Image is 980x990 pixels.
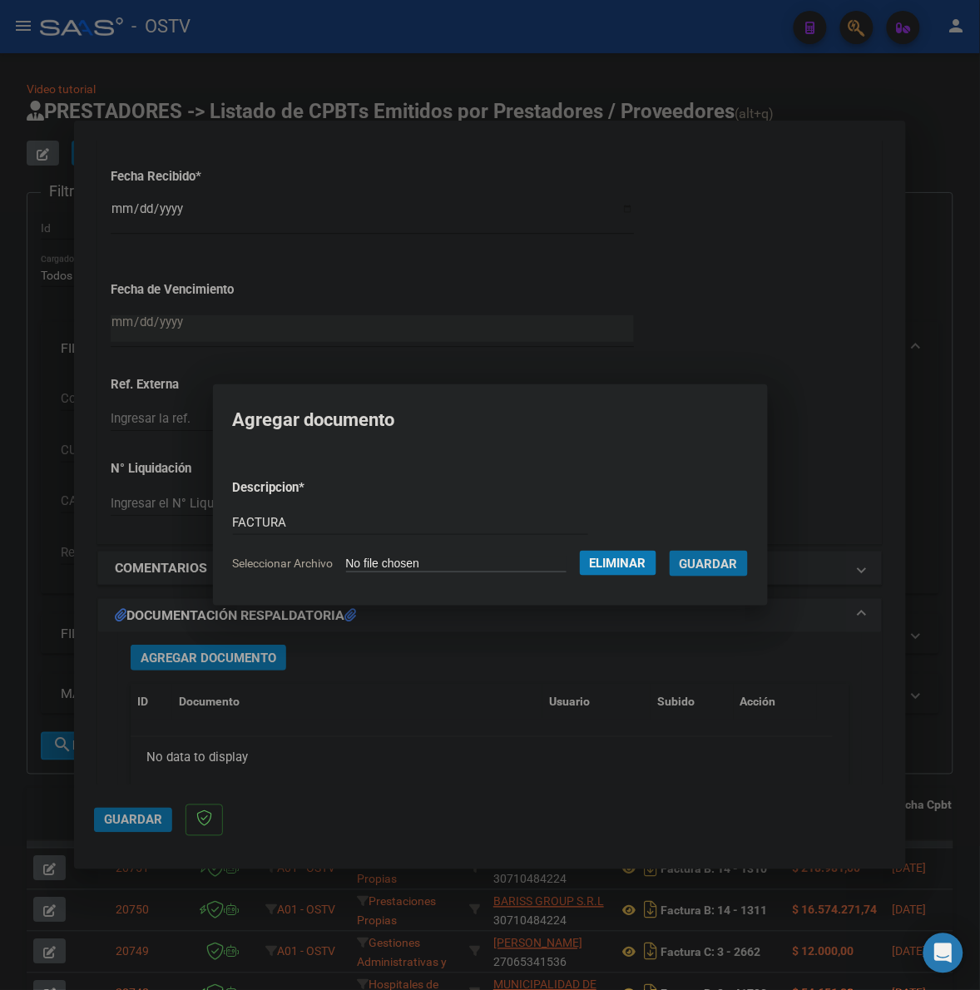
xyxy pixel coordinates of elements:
div: Open Intercom Messenger [923,933,963,973]
button: Eliminar [580,551,656,576]
button: Guardar [670,551,748,577]
span: Eliminar [590,556,646,571]
p: Descripcion [233,478,388,497]
span: Guardar [680,557,738,572]
h2: Agregar documento [233,404,748,436]
span: Seleccionar Archivo [233,557,334,570]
